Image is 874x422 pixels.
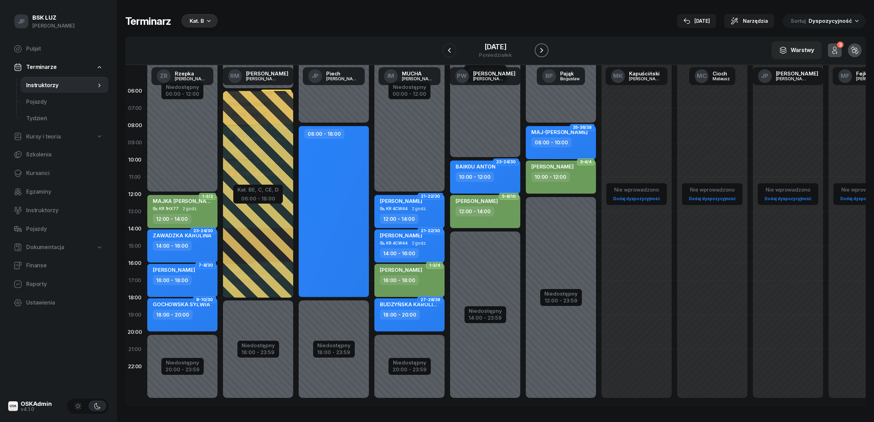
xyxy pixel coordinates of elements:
div: 14:00 - 16:00 [380,248,419,258]
a: Dokumentacja [8,239,108,255]
a: ZRRzepka[PERSON_NAME] [151,67,213,85]
a: JP[PERSON_NAME][PERSON_NAME] [753,67,824,85]
button: Niedostępny14:00 - 23:59 [469,307,502,322]
span: ZR [160,73,168,79]
span: MAJKA [PERSON_NAME] [153,198,216,204]
a: Pojazdy [8,221,108,237]
span: MK [613,73,623,79]
span: Dyspozycyjność [809,18,852,24]
div: [DATE] [683,17,710,25]
span: Pojazdy [26,97,103,106]
button: Nie wprowadzonoDodaj dyspozycyjność [762,184,814,204]
span: Pulpit [26,44,103,53]
div: 00:00 - 12:00 [166,90,199,97]
div: 3 [837,42,843,48]
div: 06:00 - 18:00 [237,194,279,202]
div: Bogusław [560,76,580,81]
div: Piech [326,71,359,76]
div: Mateusz [713,76,730,81]
span: 35-36/38 [573,127,591,128]
span: 23-24/30 [496,161,516,163]
div: Pająk [560,71,580,76]
span: Ustawienia [26,298,103,307]
div: [PERSON_NAME] [175,76,208,81]
div: Kat. B [190,17,204,25]
div: 12:00 - 14:00 [456,206,494,216]
span: RM [230,73,239,79]
div: Nie wprowadzono [686,185,738,194]
span: Dokumentacja [26,243,64,252]
span: [PERSON_NAME] [531,163,574,170]
span: Narzędzia [743,17,768,25]
div: [PERSON_NAME] [629,76,662,81]
div: [DATE] [479,43,512,50]
div: KR 4CW44 [386,241,408,245]
span: 3-4/4 [580,161,591,163]
a: Instruktorzy [8,202,108,219]
div: 08:00 - 18:00 [304,129,344,139]
a: Tydzień [21,110,108,127]
span: Kursy i teoria [26,132,61,141]
div: 11:00 [125,168,145,186]
span: 5-6/10 [502,196,516,197]
a: Kursy i teoria [8,129,108,145]
span: 2 godz. [412,206,427,211]
a: BPPająkBogusław [537,67,585,85]
div: Niedostępny [242,343,275,348]
div: Niedostępny [166,84,199,90]
div: KR 1HX77 [159,206,179,211]
span: 2 godz. [412,241,427,246]
div: 17:00 [125,272,145,289]
div: poniedziałek [479,52,512,58]
div: 21:00 [125,341,145,358]
div: Niedostępny [544,291,578,296]
a: Pulpit [8,41,108,57]
a: Raporty [8,276,108,292]
span: Raporty [26,280,103,289]
span: MAJ-[PERSON_NAME] [531,129,588,135]
div: 20:00 - 23:59 [393,365,427,372]
div: Niedostępny [166,360,200,365]
div: 16:00 - 18:00 [380,275,419,285]
button: Kat. B [179,14,218,28]
button: Nie wprowadzonoDodaj dyspozycyjność [610,184,663,204]
span: [PERSON_NAME] [456,198,498,204]
a: Ustawienia [8,295,108,311]
div: 18:00 - 23:59 [317,348,351,355]
div: [PERSON_NAME] [246,71,288,76]
span: 7-8/30 [199,265,213,266]
div: 20:00 [125,323,145,341]
div: 15:00 [125,237,145,255]
div: Niedostępny [393,84,426,90]
div: 18:00 [125,289,145,306]
span: MF [841,73,850,79]
div: Nie wprowadzono [762,185,814,194]
span: JP [312,73,319,79]
span: Tydzień [26,114,103,123]
div: Rzepka [175,71,208,76]
div: BSK LUZ [32,15,75,21]
span: ZAWADZKA KAROLINA [153,232,212,239]
div: [PERSON_NAME] [32,21,75,30]
div: 16:00 [125,255,145,272]
span: BP [545,73,553,79]
span: Szkolenia [26,150,103,159]
div: 20:00 - 23:59 [166,365,200,372]
span: 23-24/30 [193,230,213,231]
span: 9-10/30 [196,299,213,300]
div: 19:00 [125,306,145,323]
span: 2 godz. [183,206,198,211]
button: [DATE] [677,14,716,28]
div: Niedostępny [393,360,427,365]
span: 1-2/2 [202,196,213,197]
div: 22:00 [125,358,145,375]
a: Kursanci [8,165,108,182]
a: Egzaminy [8,184,108,200]
div: 14:00 - 23:59 [469,313,502,321]
span: [PERSON_NAME] [380,232,422,239]
span: MC [697,73,707,79]
span: Egzaminy [26,187,103,196]
div: 10:00 [125,151,145,168]
div: [PERSON_NAME] [473,76,506,81]
span: JP [18,19,25,24]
